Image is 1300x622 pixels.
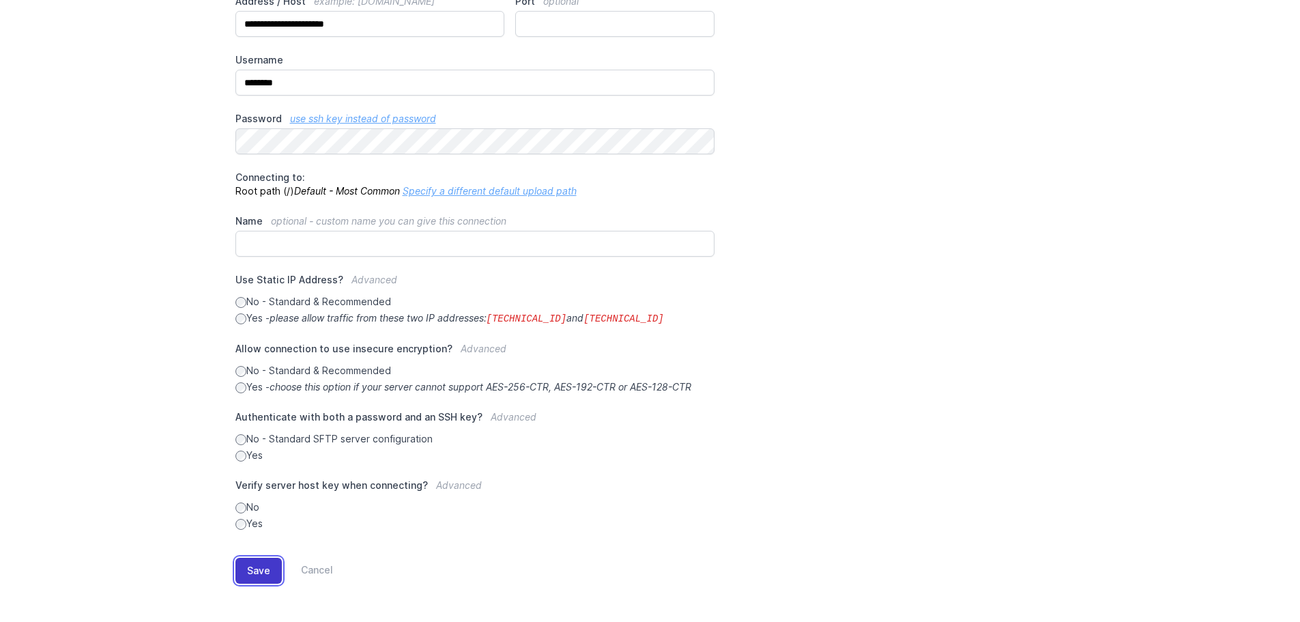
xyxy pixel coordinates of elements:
span: Advanced [491,411,536,423]
label: Yes - [235,380,715,394]
label: Yes [235,517,715,531]
label: Yes - [235,311,715,326]
label: Username [235,53,715,67]
input: No - Standard & Recommended [235,297,246,308]
input: Yes [235,451,246,462]
i: choose this option if your server cannot support AES-256-CTR, AES-192-CTR or AES-128-CTR [270,381,691,393]
span: Advanced [436,479,482,491]
label: Authenticate with both a password and an SSH key? [235,410,715,432]
input: Yes -please allow traffic from these two IP addresses:[TECHNICAL_ID]and[TECHNICAL_ID] [235,313,246,324]
label: No [235,500,715,514]
i: Default - Most Common [294,185,400,197]
input: Yes -choose this option if your server cannot support AES-256-CTR, AES-192-CTR or AES-128-CTR [235,382,246,393]
label: No - Standard & Recommended [235,295,715,309]
span: Connecting to: [235,171,305,183]
a: use ssh key instead of password [290,113,436,124]
input: No - Standard & Recommended [235,366,246,377]
a: Specify a different default upload path [403,185,577,197]
span: optional - custom name you can give this connection [271,215,506,227]
i: please allow traffic from these two IP addresses: and [270,312,664,324]
label: Verify server host key when connecting? [235,479,715,500]
iframe: Drift Widget Chat Controller [1232,554,1284,606]
span: Advanced [461,343,506,354]
label: Allow connection to use insecure encryption? [235,342,715,364]
a: Cancel [282,558,333,584]
label: No - Standard SFTP server configuration [235,432,715,446]
code: [TECHNICAL_ID] [583,313,664,324]
button: Save [235,558,282,584]
label: Password [235,112,715,126]
p: Root path (/) [235,171,715,198]
code: [TECHNICAL_ID] [487,313,567,324]
input: Yes [235,519,246,530]
label: Use Static IP Address? [235,273,715,295]
span: Advanced [351,274,397,285]
label: No - Standard & Recommended [235,364,715,378]
input: No [235,503,246,513]
label: Yes [235,449,715,462]
input: No - Standard SFTP server configuration [235,434,246,445]
label: Name [235,214,715,228]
